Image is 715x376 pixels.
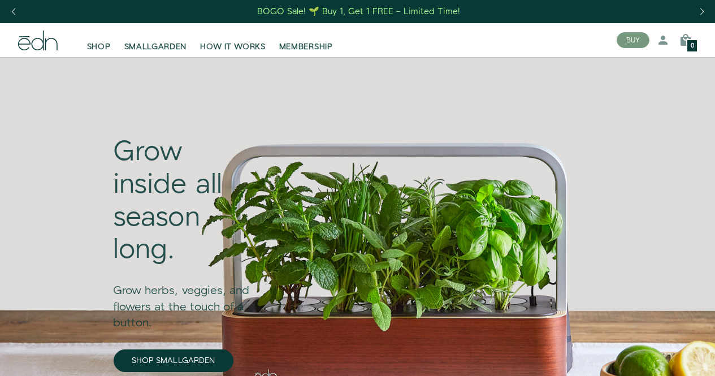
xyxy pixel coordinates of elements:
[628,342,704,370] iframe: Opens a widget where you can find more information
[114,349,233,372] a: SHOP SMALLGARDEN
[256,3,461,20] a: BOGO Sale! 🌱 Buy 1, Get 1 FREE – Limited Time!
[617,32,649,48] button: BUY
[80,28,118,53] a: SHOP
[200,41,265,53] span: HOW IT WORKS
[272,28,340,53] a: MEMBERSHIP
[118,28,194,53] a: SMALLGARDEN
[257,6,460,18] div: BOGO Sale! 🌱 Buy 1, Get 1 FREE – Limited Time!
[114,136,261,266] div: Grow inside all season long.
[691,43,694,49] span: 0
[124,41,187,53] span: SMALLGARDEN
[279,41,333,53] span: MEMBERSHIP
[114,267,261,331] div: Grow herbs, veggies, and flowers at the touch of a button.
[87,41,111,53] span: SHOP
[193,28,272,53] a: HOW IT WORKS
